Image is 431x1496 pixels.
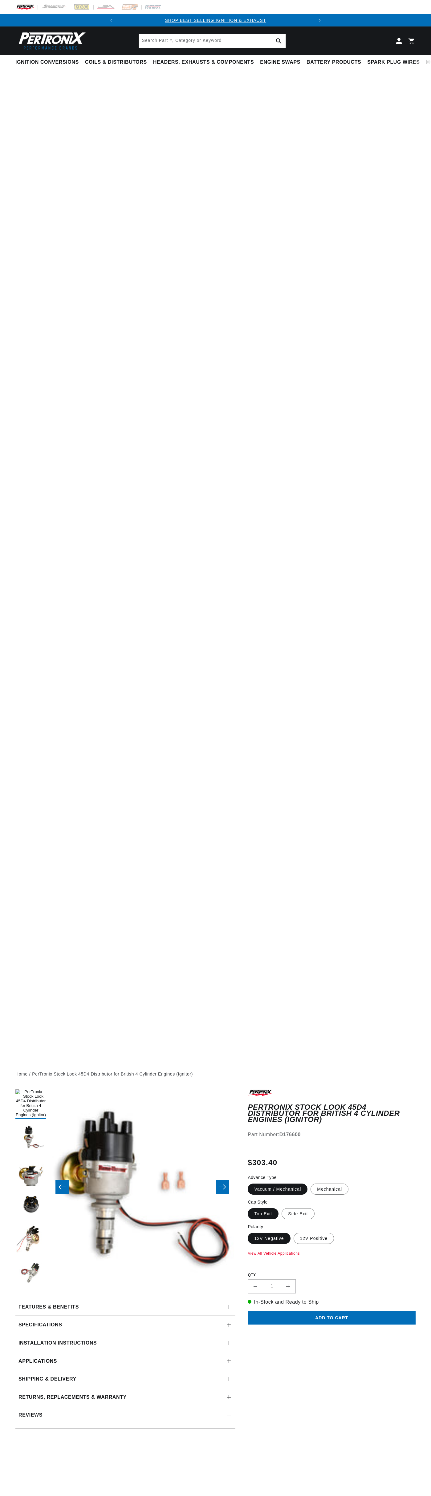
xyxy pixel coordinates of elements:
span: Ignition Conversions [15,59,79,66]
p: In-Stock and Ready to Ship [248,1298,416,1306]
a: View All Vehicle Applications [248,1251,300,1256]
button: Translation missing: en.sections.announcements.next_announcement [314,14,326,26]
label: 12V Negative [248,1233,290,1244]
label: QTY [248,1273,416,1278]
div: Part Number: [248,1131,416,1139]
div: 1 of 2 [117,17,313,24]
summary: Installation instructions [15,1334,235,1352]
media-gallery: Gallery Viewer [15,1088,235,1285]
label: Side Exit [282,1208,314,1219]
h2: Installation instructions [18,1339,97,1347]
span: Battery Products [307,59,361,66]
label: Top Exit [248,1208,279,1219]
summary: Features & Benefits [15,1298,235,1316]
a: PerTronix Stock Look 45D4 Distributor for British 4 Cylinder Engines (Ignitor) [32,1071,193,1077]
h2: Returns, Replacements & Warranty [18,1393,127,1401]
button: Search Part #, Category or Keyword [272,34,286,48]
button: Load image 3 in gallery view [15,1156,46,1187]
legend: Advance Type [248,1174,277,1181]
legend: Polarity [248,1224,264,1230]
span: Engine Swaps [260,59,300,66]
button: Load image 5 in gallery view [15,1224,46,1255]
summary: Battery Products [303,55,364,70]
nav: breadcrumbs [15,1071,416,1077]
strong: D176600 [279,1132,301,1137]
summary: Coils & Distributors [82,55,150,70]
summary: Specifications [15,1316,235,1334]
summary: Reviews [15,1406,235,1424]
a: Home [15,1071,28,1077]
button: Add to cart [248,1311,416,1325]
button: Translation missing: en.sections.announcements.previous_announcement [105,14,117,26]
h1: PerTronix Stock Look 45D4 Distributor for British 4 Cylinder Engines (Ignitor) [248,1104,416,1123]
a: Applications [15,1352,235,1370]
button: Load image 4 in gallery view [15,1190,46,1221]
summary: Shipping & Delivery [15,1370,235,1388]
button: Slide left [55,1180,69,1194]
summary: Ignition Conversions [15,55,82,70]
label: 12V Positive [294,1233,334,1244]
button: Slide right [216,1180,229,1194]
label: Vacuum / Mechanical [248,1184,307,1195]
label: Mechanical [311,1184,348,1195]
img: Pertronix [15,30,86,51]
legend: Cap Style [248,1199,268,1205]
h2: Shipping & Delivery [18,1375,76,1383]
h2: Reviews [18,1411,43,1419]
h2: Features & Benefits [18,1303,79,1311]
a: SHOP BEST SELLING IGNITION & EXHAUST [165,18,266,23]
summary: Spark Plug Wires [364,55,423,70]
summary: Engine Swaps [257,55,303,70]
input: Search Part #, Category or Keyword [139,34,286,48]
button: Load image 6 in gallery view [15,1258,46,1289]
span: Headers, Exhausts & Components [153,59,254,66]
button: Load image 2 in gallery view [15,1122,46,1153]
summary: Returns, Replacements & Warranty [15,1388,235,1406]
button: Load image 1 in gallery view [15,1088,46,1119]
span: Applications [18,1357,57,1365]
summary: Headers, Exhausts & Components [150,55,257,70]
span: $303.40 [248,1157,277,1168]
div: Announcement [117,17,313,24]
span: Coils & Distributors [85,59,147,66]
span: Spark Plug Wires [367,59,420,66]
h2: Specifications [18,1321,62,1329]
